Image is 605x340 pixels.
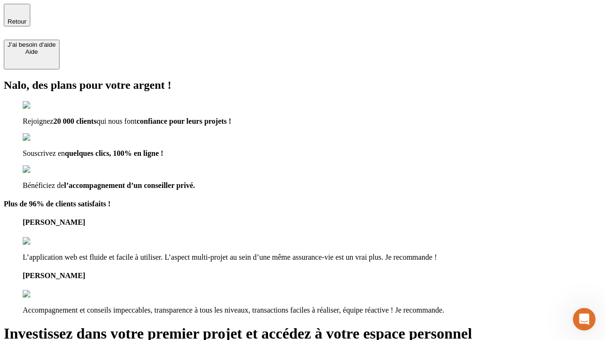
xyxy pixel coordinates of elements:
span: quelques clics, 100% en ligne ! [65,149,163,157]
h4: [PERSON_NAME] [23,218,601,227]
img: checkmark [23,165,63,174]
span: Retour [8,18,26,25]
span: Rejoignez [23,117,53,125]
h2: Nalo, des plans pour votre argent ! [4,79,601,92]
span: confiance pour leurs projets ! [137,117,231,125]
div: Aide [8,48,56,55]
span: Bénéficiez de [23,181,64,189]
button: J’ai besoin d'aideAide [4,40,60,69]
span: qui nous font [96,117,136,125]
img: checkmark [23,133,63,142]
iframe: Intercom live chat [573,308,596,331]
img: reviews stars [23,237,69,246]
button: Retour [4,4,30,26]
h4: Plus de 96% de clients satisfaits ! [4,200,601,208]
p: L’application web est fluide et facile à utiliser. L’aspect multi-projet au sein d’une même assur... [23,253,601,262]
div: J’ai besoin d'aide [8,41,56,48]
span: 20 000 clients [53,117,97,125]
img: reviews stars [23,290,69,298]
span: Souscrivez en [23,149,65,157]
span: l’accompagnement d’un conseiller privé. [64,181,195,189]
img: checkmark [23,101,63,110]
h4: [PERSON_NAME] [23,272,601,280]
p: Accompagnement et conseils impeccables, transparence à tous les niveaux, transactions faciles à r... [23,306,601,314]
